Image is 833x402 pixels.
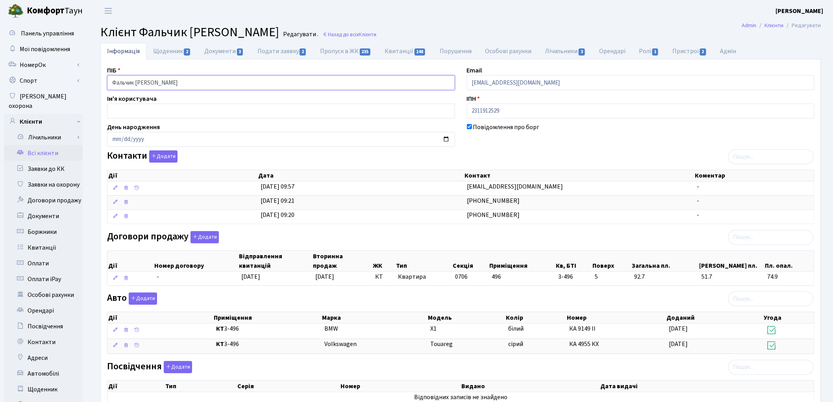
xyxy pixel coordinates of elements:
button: Договори продажу [191,231,219,243]
a: Назад до всіхКлієнти [322,31,376,38]
a: Пропуск в ЖК [313,43,378,59]
a: Подати заявку [251,43,313,59]
a: Посвідчення [4,319,83,334]
th: Тип [395,251,452,271]
label: Договори продажу [107,231,219,243]
span: 92.7 [634,272,695,282]
a: Договори продажу [4,193,83,208]
a: Ролі [632,43,666,59]
a: Оплати iPay [4,271,83,287]
span: сірий [508,340,523,348]
th: Приміщення [213,312,321,323]
nav: breadcrumb [730,17,833,34]
a: Додати [127,291,157,305]
a: Автомобілі [4,366,83,382]
th: Номер договору [154,251,239,271]
a: Інформація [100,43,146,59]
a: Оплати [4,256,83,271]
label: ПІБ [107,66,120,75]
label: ІПН [467,94,480,104]
span: - [697,182,700,191]
li: Редагувати [784,21,821,30]
a: Порушення [433,43,478,59]
th: Контакт [464,170,694,181]
th: Вторинна продаж [312,251,372,271]
span: [DATE] 09:21 [261,196,294,205]
span: Клієнти [359,31,376,38]
th: Дата видачі [600,381,814,392]
a: Документи [4,208,83,224]
span: Volkswagen [324,340,357,348]
a: Додати [147,149,178,163]
th: Видано [461,381,600,392]
b: КТ [216,340,224,348]
a: Орендарі [4,303,83,319]
label: Email [467,66,482,75]
a: Боржники [4,224,83,240]
img: logo.png [8,3,24,19]
button: Контакти [149,150,178,163]
span: [DATE] [669,324,688,333]
label: Контакти [107,150,178,163]
input: Пошук... [728,149,814,164]
a: Всі клієнти [4,145,83,161]
span: 1 [652,48,659,56]
label: Авто [107,293,157,305]
th: Номер [566,312,666,323]
input: Пошук... [728,230,814,245]
span: 2 [700,48,706,56]
th: [PERSON_NAME] пл. [698,251,765,271]
span: - [697,196,700,205]
b: Комфорт [27,4,65,17]
a: Додати [162,359,192,373]
span: Квартира [398,272,449,282]
span: - [697,211,700,219]
span: [DATE] 09:57 [261,182,294,191]
th: Відправлення квитанцій [238,251,312,271]
span: [DATE] [315,272,334,281]
span: 0706 [455,272,468,281]
th: Поверх [592,251,631,271]
span: [DATE] [669,340,688,348]
a: Мої повідомлення [4,41,83,57]
a: Документи [198,43,250,59]
a: Заявки на охорону [4,177,83,193]
span: білий [508,324,524,333]
a: НомерОк [4,57,83,73]
span: 2 [300,48,306,56]
a: Особові рахунки [478,43,538,59]
span: [PHONE_NUMBER] [467,211,520,219]
span: КА 4955 КХ [570,340,599,348]
a: Лічильники [538,43,592,59]
button: Посвідчення [164,361,192,373]
b: КТ [216,324,224,333]
label: Ім'я користувача [107,94,157,104]
a: Панель управління [4,26,83,41]
a: Лічильники [9,130,83,145]
span: 3-496 [558,272,589,282]
span: [DATE] [241,272,260,281]
a: [PERSON_NAME] охорона [4,89,83,114]
input: Пошук... [728,291,814,306]
a: Орендарі [592,43,632,59]
a: Щоденник [146,43,198,59]
span: [EMAIL_ADDRESS][DOMAIN_NAME] [467,182,563,191]
span: 3 [579,48,585,56]
span: Мої повідомлення [20,45,70,54]
th: Дата [257,170,464,181]
a: Пристрої [666,43,714,59]
th: Дії [107,312,213,323]
span: 3-496 [216,340,318,349]
span: 496 [492,272,501,281]
th: Модель [427,312,505,323]
th: Серія [237,381,340,392]
label: Посвідчення [107,361,192,373]
span: 3 [237,48,243,56]
th: Дії [107,170,257,181]
a: Контакти [4,334,83,350]
th: Коментар [694,170,814,181]
a: Додати [189,230,219,243]
button: Авто [129,293,157,305]
th: ЖК [372,251,395,271]
th: Номер [340,381,461,392]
